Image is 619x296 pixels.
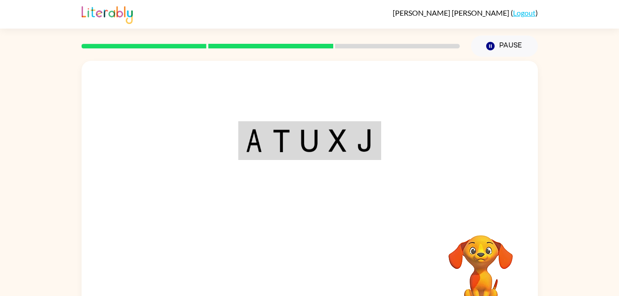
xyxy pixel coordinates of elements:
span: [PERSON_NAME] [PERSON_NAME] [393,8,511,17]
img: x [329,129,346,152]
a: Logout [513,8,536,17]
img: u [301,129,318,152]
img: j [357,129,373,152]
div: ( ) [393,8,538,17]
button: Pause [471,36,538,57]
img: a [246,129,262,152]
img: t [272,129,290,152]
img: Literably [82,4,133,24]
